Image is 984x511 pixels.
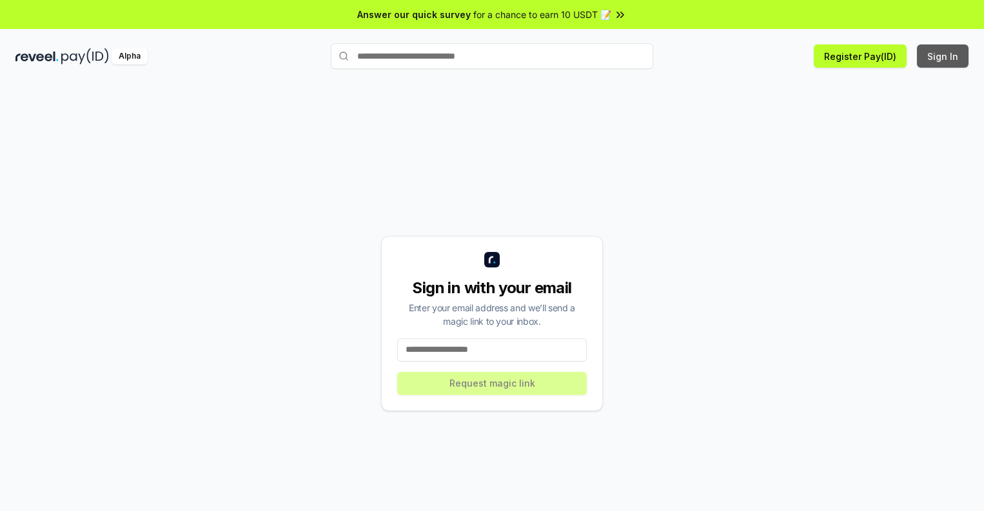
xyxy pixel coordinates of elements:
[397,301,587,328] div: Enter your email address and we’ll send a magic link to your inbox.
[814,44,907,68] button: Register Pay(ID)
[397,278,587,298] div: Sign in with your email
[484,252,500,267] img: logo_small
[357,8,471,21] span: Answer our quick survey
[15,48,59,64] img: reveel_dark
[917,44,969,68] button: Sign In
[473,8,611,21] span: for a chance to earn 10 USDT 📝
[61,48,109,64] img: pay_id
[112,48,148,64] div: Alpha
